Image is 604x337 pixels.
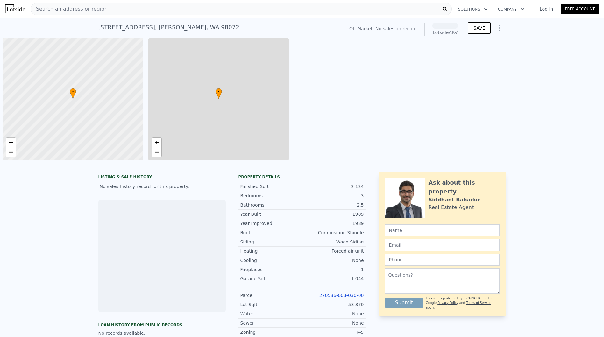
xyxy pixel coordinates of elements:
input: Phone [385,254,500,266]
div: Property details [238,174,366,179]
img: Lotside [5,4,25,13]
div: Heating [240,248,302,254]
div: None [302,320,364,326]
input: Name [385,224,500,236]
span: − [154,148,159,156]
div: 2 124 [302,183,364,190]
div: Loan history from public records [98,322,226,327]
div: Sewer [240,320,302,326]
a: Zoom out [152,147,161,157]
div: Bathrooms [240,202,302,208]
a: Log In [532,6,561,12]
span: • [216,89,222,95]
a: Free Account [561,4,599,14]
div: Off Market. No sales on record [349,25,417,32]
div: [STREET_ADDRESS] , [PERSON_NAME] , WA 98072 [98,23,239,32]
div: No records available. [98,330,226,336]
span: • [70,89,76,95]
div: Composition Shingle [302,229,364,236]
div: Finished Sqft [240,183,302,190]
div: 1 044 [302,276,364,282]
div: 3 [302,193,364,199]
span: + [154,138,159,146]
div: None [302,311,364,317]
div: 1 [302,266,364,273]
div: • [70,88,76,99]
a: 270536-003-030-00 [319,293,364,298]
div: 58 370 [302,301,364,308]
span: Search an address or region [31,5,108,13]
div: 2.5 [302,202,364,208]
div: Roof [240,229,302,236]
div: • [216,88,222,99]
div: Cooling [240,257,302,263]
div: Wood Siding [302,239,364,245]
span: + [9,138,13,146]
div: 1989 [302,220,364,227]
a: Privacy Policy [437,301,458,305]
div: Siding [240,239,302,245]
div: Forced air unit [302,248,364,254]
a: Terms of Service [466,301,491,305]
input: Email [385,239,500,251]
button: Company [493,4,529,15]
div: Water [240,311,302,317]
div: Real Estate Agent [429,204,474,211]
div: Year Built [240,211,302,217]
div: R-5 [302,329,364,335]
div: LISTING & SALE HISTORY [98,174,226,181]
div: Fireplaces [240,266,302,273]
button: SAVE [468,22,490,34]
button: Solutions [453,4,493,15]
div: Lotside ARV [432,29,458,36]
div: Lot Sqft [240,301,302,308]
div: None [302,257,364,263]
div: Siddhant Bahadur [429,196,480,204]
div: Bedrooms [240,193,302,199]
div: Zoning [240,329,302,335]
button: Submit [385,298,423,308]
a: Zoom in [152,138,161,147]
a: Zoom out [6,147,16,157]
div: 1989 [302,211,364,217]
div: Year Improved [240,220,302,227]
a: Zoom in [6,138,16,147]
div: This site is protected by reCAPTCHA and the Google and apply. [426,296,499,310]
span: − [9,148,13,156]
div: Parcel [240,292,302,298]
div: Garage Sqft [240,276,302,282]
button: Show Options [493,22,506,34]
div: Ask about this property [429,178,500,196]
div: No sales history record for this property. [98,181,226,192]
